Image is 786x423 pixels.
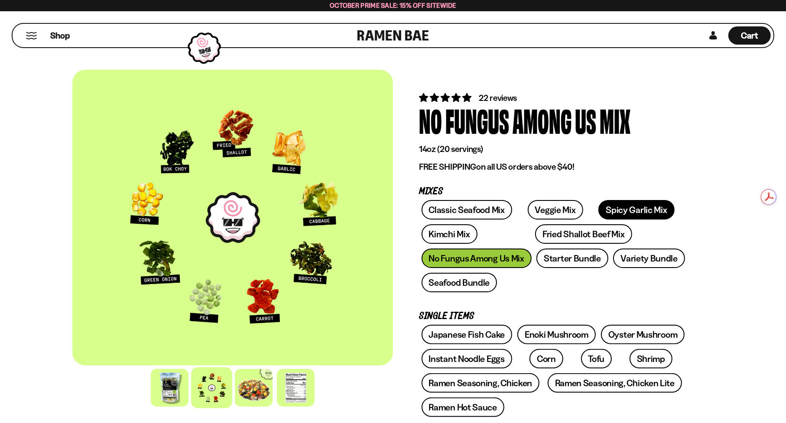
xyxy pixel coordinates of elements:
div: Fungus [445,104,509,136]
span: 4.82 stars [419,92,473,103]
a: Variety Bundle [613,249,685,268]
p: Mixes [419,187,688,196]
p: 14oz (20 servings) [419,144,688,155]
a: Ramen Seasoning, Chicken Lite [548,373,682,393]
div: Among [513,104,572,136]
div: No [419,104,442,136]
a: Instant Noodle Eggs [422,349,512,368]
strong: FREE SHIPPING [419,161,476,172]
a: Starter Bundle [536,249,608,268]
div: Us [575,104,596,136]
a: Shrimp [630,349,672,368]
span: 22 reviews [479,93,517,103]
a: Japanese Fish Cake [422,325,513,344]
button: Mobile Menu Trigger [26,32,37,39]
a: Corn [529,349,563,368]
span: October Prime Sale: 15% off Sitewide [330,1,456,10]
a: Classic Seafood Mix [422,200,512,220]
div: Mix [600,104,630,136]
p: on all US orders above $40! [419,161,688,172]
span: Cart [741,30,758,41]
a: Ramen Seasoning, Chicken [422,373,540,393]
a: Veggie Mix [528,200,583,220]
a: Spicy Garlic Mix [598,200,674,220]
a: Shop [50,26,70,45]
p: Single Items [419,312,688,320]
a: Fried Shallot Beef Mix [535,224,632,244]
a: Ramen Hot Sauce [422,397,505,417]
span: Shop [50,30,70,42]
a: Enoki Mushroom [517,325,596,344]
a: Seafood Bundle [422,273,497,292]
div: Cart [728,24,771,47]
a: Oyster Mushroom [601,325,685,344]
a: Tofu [581,349,612,368]
a: Kimchi Mix [422,224,477,244]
